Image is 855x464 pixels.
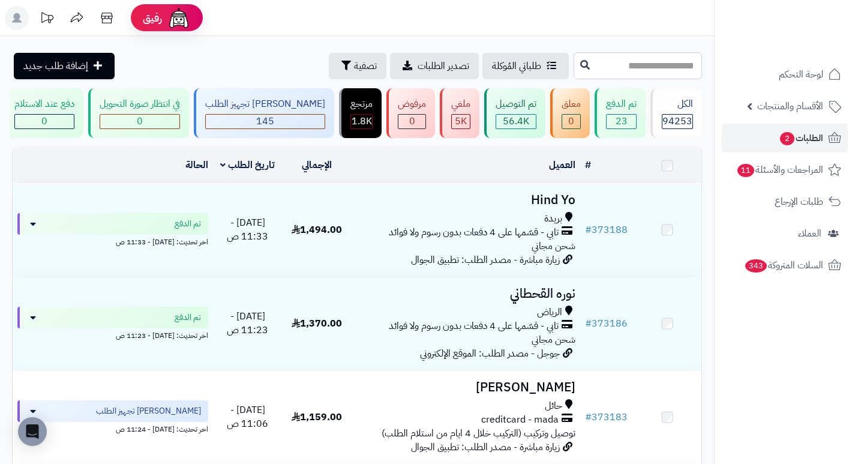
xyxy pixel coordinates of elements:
[757,98,823,115] span: الأقسام والمنتجات
[544,212,562,226] span: بريدة
[14,97,74,111] div: دفع عند الاستلام
[32,6,62,33] a: تحديثات المنصة
[592,88,648,138] a: تم الدفع 23
[737,163,755,178] span: 11
[779,131,795,146] span: 2
[17,422,208,435] div: اخر تحديث: [DATE] - 11:24 ص
[185,158,208,172] a: الحالة
[17,235,208,247] div: اخر تحديث: [DATE] - 11:33 ص
[96,405,201,417] span: [PERSON_NAME] تجهيز الطلب
[482,88,548,138] a: تم التوصيل 56.4K
[411,440,560,454] span: زيارة مباشرة - مصدر الطلب: تطبيق الجوال
[292,223,342,237] span: 1,494.00
[302,158,332,172] a: الإجمالي
[398,97,426,111] div: مرفوض
[337,88,384,138] a: مرتجع 1.8K
[585,223,592,237] span: #
[662,114,692,128] span: 94253
[17,328,208,341] div: اخر تحديث: [DATE] - 11:23 ص
[481,413,559,427] span: creditcard - mada
[562,115,580,128] div: 0
[390,53,479,79] a: تصدير الطلبات
[382,426,575,441] span: توصيل وتركيب (التركيب خلال 4 ايام من استلام الطلب)
[167,6,191,30] img: ai-face.png
[545,399,562,413] span: حائل
[482,53,569,79] a: طلباتي المُوكلة
[100,115,179,128] div: 0
[398,115,425,128] div: 0
[662,97,693,111] div: الكل
[227,403,268,431] span: [DATE] - 11:06 ص
[384,88,437,138] a: مرفوض 0
[389,226,559,240] span: تابي - قسّمها على 4 دفعات بدون رسوم ولا فوائد
[351,115,372,128] div: 1805
[452,115,470,128] div: 4954
[86,88,191,138] a: في انتظار صورة التحويل 0
[227,215,268,244] span: [DATE] - 11:33 ص
[606,97,637,111] div: تم الدفع
[648,88,704,138] a: الكل94253
[548,88,592,138] a: معلق 0
[585,410,592,424] span: #
[537,306,562,319] span: الرياض
[722,187,848,216] a: طلبات الإرجاع
[175,218,201,230] span: تم الدفع
[549,158,575,172] a: العميل
[451,97,470,111] div: ملغي
[1,88,86,138] a: دفع عند الاستلام 0
[722,219,848,248] a: العملاء
[779,66,823,83] span: لوحة التحكم
[175,312,201,324] span: تم الدفع
[14,53,115,79] a: إضافة طلب جديد
[722,251,848,280] a: السلات المتروكة343
[420,346,560,361] span: جوجل - مصدر الطلب: الموقع الإلكتروني
[41,114,47,128] span: 0
[496,97,536,111] div: تم التوصيل
[15,115,74,128] div: 0
[220,158,275,172] a: تاريخ الطلب
[191,88,337,138] a: [PERSON_NAME] تجهيز الطلب 145
[23,59,88,73] span: إضافة طلب جديد
[418,59,469,73] span: تصدير الطلبات
[585,410,628,424] a: #373183
[143,11,162,25] span: رفيق
[779,130,823,146] span: الطلبات
[736,161,823,178] span: المراجعات والأسئلة
[256,114,274,128] span: 145
[585,316,592,331] span: #
[496,115,536,128] div: 56446
[616,114,628,128] span: 23
[437,88,482,138] a: ملغي 5K
[18,417,47,446] div: Open Intercom Messenger
[492,59,541,73] span: طلباتي المُوكلة
[352,114,372,128] span: 1.8K
[292,316,342,331] span: 1,370.00
[292,410,342,424] span: 1,159.00
[206,115,325,128] div: 145
[354,59,377,73] span: تصفية
[562,97,581,111] div: معلق
[798,225,821,242] span: العملاء
[411,253,560,267] span: زيارة مباشرة - مصدر الطلب: تطبيق الجوال
[745,259,768,273] span: 343
[205,97,325,111] div: [PERSON_NAME] تجهيز الطلب
[100,97,180,111] div: في انتظار صورة التحويل
[532,333,575,347] span: شحن مجاني
[227,309,268,337] span: [DATE] - 11:23 ص
[607,115,636,128] div: 23
[389,319,559,333] span: تابي - قسّمها على 4 دفعات بدون رسوم ولا فوائد
[409,114,415,128] span: 0
[329,53,386,79] button: تصفية
[568,114,574,128] span: 0
[585,223,628,237] a: #373188
[350,97,373,111] div: مرتجع
[356,193,575,207] h3: Hind Yo
[722,155,848,184] a: المراجعات والأسئلة11
[585,158,591,172] a: #
[455,114,467,128] span: 5K
[722,60,848,89] a: لوحة التحكم
[585,316,628,331] a: #373186
[137,114,143,128] span: 0
[722,124,848,152] a: الطلبات2
[744,257,823,274] span: السلات المتروكة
